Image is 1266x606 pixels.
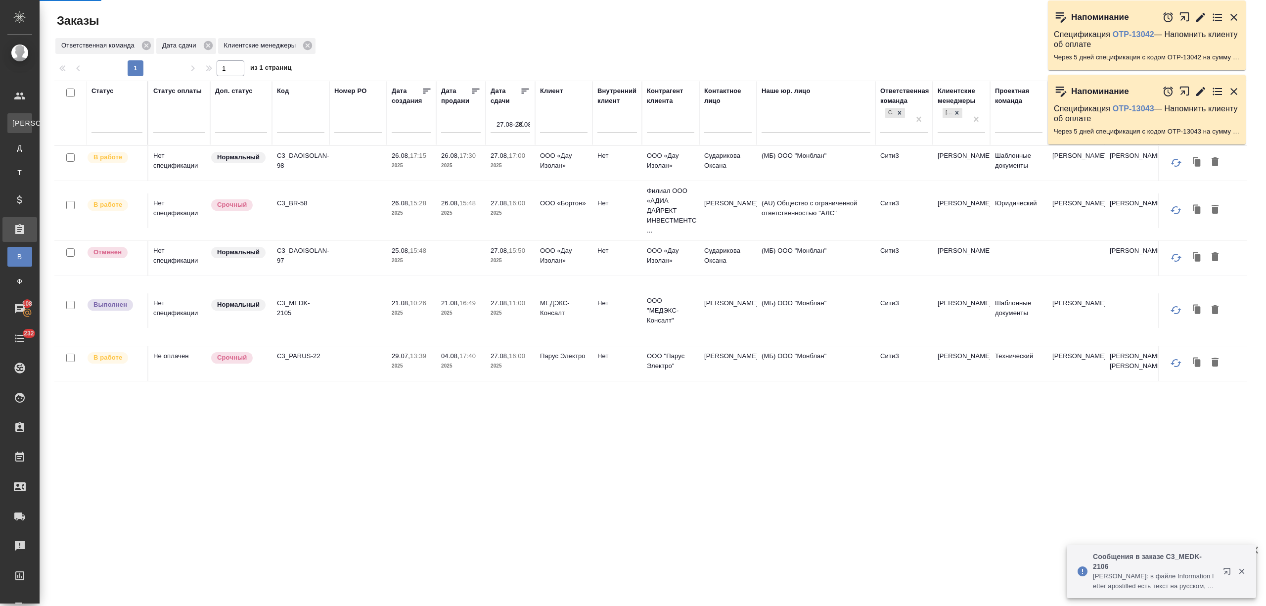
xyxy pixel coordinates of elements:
span: из 1 страниц [250,62,292,76]
p: 04.08, [441,352,459,360]
p: В работе [93,200,122,210]
div: Код [277,86,289,96]
div: Ответственная команда [55,38,154,54]
div: Статус по умолчанию для стандартных заказов [210,246,267,259]
button: Клонировать [1188,354,1207,373]
td: Сити3 [875,346,933,381]
p: Нет [597,198,637,208]
a: 108 [2,296,37,321]
p: ООО «Бортон» [540,198,588,208]
span: [PERSON_NAME] [12,118,27,128]
div: Выставляет ПМ после принятия заказа от КМа [87,198,142,212]
button: Перейти в todo [1212,11,1223,23]
td: Сударикова Оксана [699,241,757,276]
p: [PERSON_NAME], [PERSON_NAME] [1110,351,1157,371]
button: Обновить [1164,298,1188,322]
button: Отложить [1162,11,1174,23]
td: Шаблонные документы [990,293,1047,328]
button: Удалить [1207,354,1223,373]
p: 26.08, [441,152,459,159]
td: Нет спецификации [148,293,210,328]
td: [PERSON_NAME] [1047,193,1105,228]
p: Срочный [217,200,247,210]
p: 27.08, [491,352,509,360]
td: Сударикова Оксана [699,146,757,181]
div: Дата продажи [441,86,471,106]
div: Клиентские менеджеры [218,38,316,54]
div: Статус [91,86,114,96]
p: Спецификация — Напомнить клиенту об оплате [1054,104,1240,124]
div: Выставляется автоматически, если на указанный объем услуг необходимо больше времени в стандартном... [210,351,267,365]
button: Обновить [1164,151,1188,175]
button: Открыть в новой вкладке [1217,561,1241,585]
p: Нет [597,351,637,361]
td: [PERSON_NAME] [699,346,757,381]
p: 11:00 [509,299,525,307]
p: [PERSON_NAME] [1110,151,1157,161]
div: Контактное лицо [704,86,752,106]
div: Никитина Татьяна [942,107,963,119]
p: Нормальный [217,300,260,310]
a: Ф [7,272,32,291]
p: Через 5 дней спецификация с кодом OTP-13042 на сумму 2916 RUB будет просрочена [1054,52,1240,62]
p: 2025 [392,161,431,171]
div: Клиент [540,86,563,96]
td: [PERSON_NAME] [699,193,757,228]
p: 2025 [392,308,431,318]
div: Проектная команда [995,86,1042,106]
div: Дата сдачи [491,86,520,106]
p: 13:39 [410,352,426,360]
p: 2025 [441,308,481,318]
td: Нет спецификации [148,146,210,181]
div: Номер PO [334,86,366,96]
td: [PERSON_NAME] [933,293,990,328]
p: Напоминание [1071,12,1129,22]
p: [PERSON_NAME] [1110,198,1157,208]
button: Обновить [1164,351,1188,375]
div: Контрагент клиента [647,86,694,106]
p: Напоминание [1071,87,1129,96]
td: Шаблонные документы [990,146,1047,181]
button: Удалить [1207,301,1223,320]
td: (МБ) ООО "Монблан" [757,293,875,328]
p: 2025 [491,256,530,266]
div: Выставляет ПМ после принятия заказа от КМа [87,351,142,365]
div: Внутренний клиент [597,86,637,106]
div: Ответственная команда [880,86,929,106]
p: 15:48 [459,199,476,207]
p: 27.08, [491,299,509,307]
p: 2025 [392,361,431,371]
span: Т [12,168,27,178]
p: 10:26 [410,299,426,307]
td: (МБ) ООО "Монблан" [757,346,875,381]
button: Открыть в новой вкладке [1179,6,1190,28]
button: Удалить [1207,153,1223,172]
td: Юридический [990,193,1047,228]
p: 29.07, [392,352,410,360]
p: ООО "МЕДЭКС-Консалт" [647,296,694,326]
p: Через 5 дней спецификация с кодом OTP-13043 на сумму 5194.56 RUB будет просрочена [1054,127,1240,137]
a: Т [7,163,32,183]
p: C3_BR-58 [277,198,324,208]
a: OTP-13042 [1113,30,1154,39]
td: [PERSON_NAME] [1047,346,1105,381]
p: ООО «Дау Изолан» [647,151,694,171]
span: 232 [18,328,40,338]
td: Не оплачен [148,346,210,381]
button: Клонировать [1188,201,1207,220]
p: 27.08, [491,247,509,254]
p: 15:48 [410,247,426,254]
p: 16:49 [459,299,476,307]
p: [PERSON_NAME]: в файле Information letter apostilled есть текст на русском, выделили его желтым [1093,571,1217,591]
p: Нет [597,246,637,256]
p: 26.08, [441,199,459,207]
td: Сити3 [875,193,933,228]
p: 17:15 [410,152,426,159]
p: В работе [93,152,122,162]
a: Д [7,138,32,158]
div: Дата создания [392,86,422,106]
p: Нет [597,151,637,161]
p: C3_MEDK-2105 [277,298,324,318]
p: [PERSON_NAME] [1110,246,1157,256]
p: 16:00 [509,199,525,207]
